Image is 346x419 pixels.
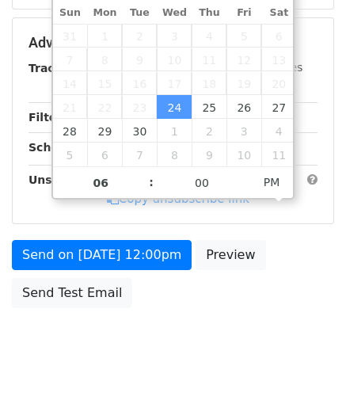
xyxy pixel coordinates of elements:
[157,8,192,18] span: Wed
[53,71,88,95] span: September 14, 2025
[192,48,226,71] span: September 11, 2025
[157,71,192,95] span: September 17, 2025
[87,95,122,119] span: September 22, 2025
[157,24,192,48] span: September 3, 2025
[29,62,82,74] strong: Tracking
[53,119,88,143] span: September 28, 2025
[122,95,157,119] span: September 23, 2025
[53,95,88,119] span: September 21, 2025
[87,119,122,143] span: September 29, 2025
[53,167,150,199] input: Hour
[261,8,296,18] span: Sat
[250,166,294,198] span: Click to toggle
[53,8,88,18] span: Sun
[29,141,86,154] strong: Schedule
[87,48,122,71] span: September 8, 2025
[261,71,296,95] span: September 20, 2025
[192,24,226,48] span: September 4, 2025
[226,8,261,18] span: Fri
[157,48,192,71] span: September 10, 2025
[53,143,88,166] span: October 5, 2025
[226,143,261,166] span: October 10, 2025
[157,143,192,166] span: October 8, 2025
[12,278,132,308] a: Send Test Email
[29,173,106,186] strong: Unsubscribe
[122,143,157,166] span: October 7, 2025
[122,24,157,48] span: September 2, 2025
[122,8,157,18] span: Tue
[157,95,192,119] span: September 24, 2025
[154,167,250,199] input: Minute
[192,119,226,143] span: October 2, 2025
[192,71,226,95] span: September 18, 2025
[122,71,157,95] span: September 16, 2025
[192,95,226,119] span: September 25, 2025
[226,119,261,143] span: October 3, 2025
[87,8,122,18] span: Mon
[122,119,157,143] span: September 30, 2025
[226,71,261,95] span: September 19, 2025
[149,166,154,198] span: :
[53,24,88,48] span: August 31, 2025
[226,24,261,48] span: September 5, 2025
[226,95,261,119] span: September 26, 2025
[87,71,122,95] span: September 15, 2025
[192,143,226,166] span: October 9, 2025
[261,95,296,119] span: September 27, 2025
[87,24,122,48] span: September 1, 2025
[261,143,296,166] span: October 11, 2025
[261,48,296,71] span: September 13, 2025
[261,24,296,48] span: September 6, 2025
[29,34,317,51] h5: Advanced
[107,192,249,206] a: Copy unsubscribe link
[157,119,192,143] span: October 1, 2025
[261,119,296,143] span: October 4, 2025
[196,240,265,270] a: Preview
[226,48,261,71] span: September 12, 2025
[53,48,88,71] span: September 7, 2025
[267,343,346,419] iframe: Chat Widget
[122,48,157,71] span: September 9, 2025
[192,8,226,18] span: Thu
[29,111,69,124] strong: Filters
[12,240,192,270] a: Send on [DATE] 12:00pm
[87,143,122,166] span: October 6, 2025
